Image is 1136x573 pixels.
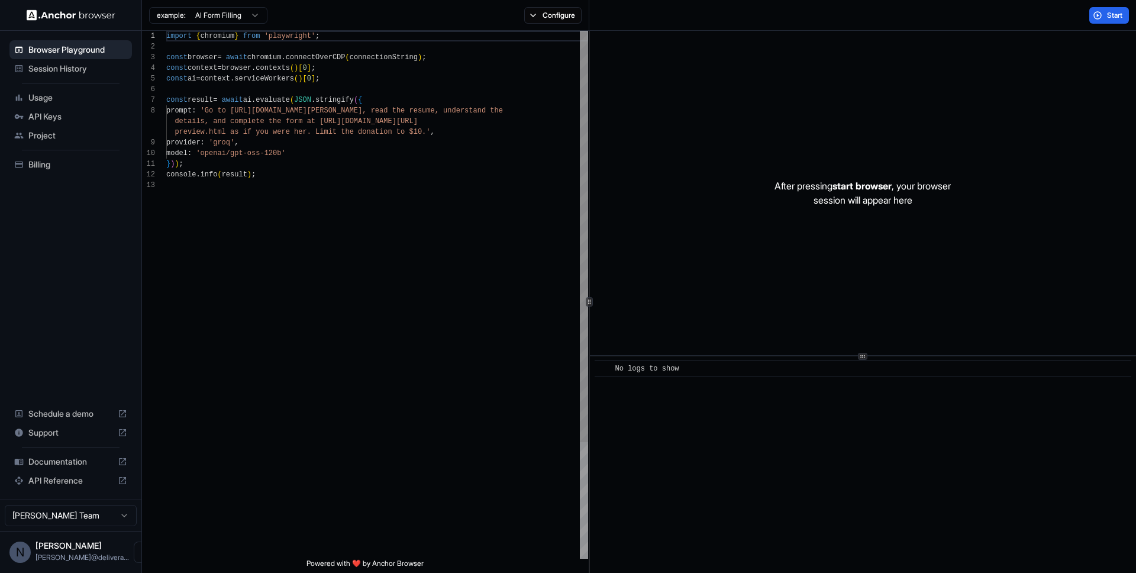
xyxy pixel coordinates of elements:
[166,32,192,40] span: import
[217,170,221,179] span: (
[234,32,238,40] span: }
[9,88,132,107] div: Usage
[28,427,113,439] span: Support
[422,53,426,62] span: ;
[9,59,132,78] div: Session History
[243,32,260,40] span: from
[142,31,155,41] div: 1
[615,365,679,373] span: No logs to show
[166,64,188,72] span: const
[222,170,247,179] span: result
[35,553,129,562] span: namit@deliverabilityninja.com
[302,75,306,83] span: [
[256,64,290,72] span: contexts
[28,408,113,420] span: Schedule a demo
[142,159,155,169] div: 11
[315,96,354,104] span: stringify
[166,170,196,179] span: console
[188,149,192,157] span: :
[27,9,115,21] img: Anchor Logo
[196,149,285,157] span: 'openai/gpt-oss-120b'
[188,96,213,104] span: result
[1107,11,1124,20] span: Start
[346,53,350,62] span: (
[209,139,234,147] span: 'groq'
[774,179,951,207] p: After pressing , your browser session will appear here
[134,542,155,563] button: Open menu
[166,149,188,157] span: model
[28,130,127,141] span: Project
[166,160,170,168] span: }
[213,96,217,104] span: =
[196,170,200,179] span: .
[315,32,319,40] span: ;
[388,128,430,136] span: n to $10.'
[302,64,306,72] span: 0
[175,160,179,168] span: )
[418,53,422,62] span: )
[217,64,221,72] span: =
[142,41,155,52] div: 2
[251,64,256,72] span: .
[28,456,113,468] span: Documentation
[201,32,235,40] span: chromium
[379,107,503,115] span: ad the resume, understand the
[298,75,302,83] span: )
[166,75,188,83] span: const
[9,107,132,126] div: API Keys
[294,64,298,72] span: )
[354,96,358,104] span: (
[142,73,155,84] div: 5
[9,155,132,174] div: Billing
[9,452,132,471] div: Documentation
[230,75,234,83] span: .
[601,363,606,375] span: ​
[142,137,155,148] div: 9
[28,111,127,123] span: API Keys
[243,96,251,104] span: ai
[175,128,388,136] span: preview.html as if you were her. Limit the donatio
[201,170,218,179] span: info
[142,169,155,180] div: 12
[9,40,132,59] div: Browser Playground
[142,84,155,95] div: 6
[201,107,379,115] span: 'Go to [URL][DOMAIN_NAME][PERSON_NAME], re
[524,7,582,24] button: Configure
[350,53,418,62] span: connectionString
[341,117,418,125] span: [DOMAIN_NAME][URL]
[306,559,424,573] span: Powered with ❤️ by Anchor Browser
[290,96,294,104] span: (
[179,160,183,168] span: ;
[358,96,362,104] span: {
[166,139,201,147] span: provider
[188,53,217,62] span: browser
[142,148,155,159] div: 10
[294,96,311,104] span: JSON
[9,423,132,442] div: Support
[247,170,251,179] span: )
[28,159,127,170] span: Billing
[226,53,247,62] span: await
[201,139,205,147] span: :
[28,92,127,104] span: Usage
[290,64,294,72] span: (
[142,63,155,73] div: 4
[307,64,311,72] span: ]
[142,52,155,63] div: 3
[28,475,113,487] span: API Reference
[170,160,175,168] span: )
[251,96,256,104] span: .
[192,107,196,115] span: :
[264,32,315,40] span: 'playwright'
[430,128,434,136] span: ,
[217,53,221,62] span: =
[315,75,319,83] span: ;
[9,126,132,145] div: Project
[1089,7,1129,24] button: Start
[196,32,200,40] span: {
[256,96,290,104] span: evaluate
[311,96,315,104] span: .
[166,107,192,115] span: prompt
[142,180,155,191] div: 13
[9,542,31,563] div: N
